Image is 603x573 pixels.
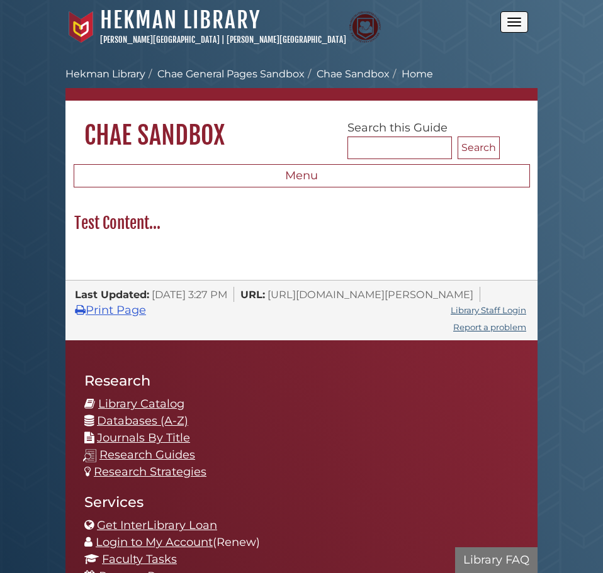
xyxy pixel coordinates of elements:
a: Faculty Tasks [102,552,177,566]
a: Login to My Account [96,535,213,549]
a: Chae Sandbox [317,68,390,80]
button: Open the menu [500,11,528,33]
button: Menu [74,164,530,188]
a: Databases (A-Z) [97,414,188,428]
h1: Chae Sandbox [65,101,538,151]
a: Library Catalog [98,397,184,411]
a: Hekman Library [100,6,261,34]
li: Home [390,67,433,82]
a: Journals By Title [97,431,190,445]
img: research-guides-icon-white_37x37.png [83,449,96,462]
span: URL: [240,288,265,301]
h2: Services [84,493,519,511]
span: [DATE] 3:27 PM [152,288,227,301]
a: Hekman Library [65,68,145,80]
a: Get InterLibrary Loan [97,518,217,532]
a: Print Page [75,303,146,317]
img: Calvin University [65,11,97,43]
span: Last Updated: [75,288,149,301]
a: Chae General Pages Sandbox [157,68,305,80]
img: Calvin Theological Seminary [349,11,381,43]
a: [PERSON_NAME][GEOGRAPHIC_DATA] [227,35,346,45]
a: Research Guides [99,448,195,462]
span: [URL][DOMAIN_NAME][PERSON_NAME] [268,288,473,301]
a: Library Staff Login [451,305,526,315]
i: Print Page [75,304,86,316]
h2: Test Content... [68,213,536,233]
h2: Research [84,372,519,389]
button: Search [458,136,500,159]
nav: breadcrumb [65,67,538,101]
li: (Renew) [84,534,519,551]
a: [PERSON_NAME][GEOGRAPHIC_DATA] [100,35,220,45]
button: Library FAQ [455,547,538,573]
span: | [222,35,225,45]
a: Research Strategies [94,465,206,479]
a: Report a problem [453,322,526,332]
